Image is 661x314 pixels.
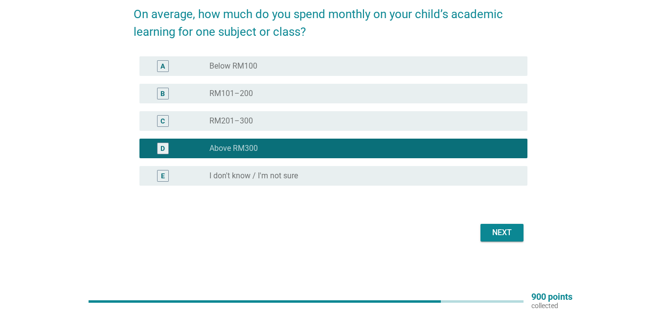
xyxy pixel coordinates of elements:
label: RM201–300 [209,116,253,126]
div: B [160,89,165,99]
label: Above RM300 [209,144,258,153]
button: Next [480,224,524,242]
label: Below RM100 [209,61,257,71]
label: RM101–200 [209,89,253,98]
div: D [160,144,165,154]
p: collected [531,301,572,310]
div: E [161,171,165,181]
div: Next [488,227,516,239]
div: C [160,116,165,126]
label: I don't know / I'm not sure [209,171,298,181]
div: A [160,61,165,72]
p: 900 points [531,292,572,301]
